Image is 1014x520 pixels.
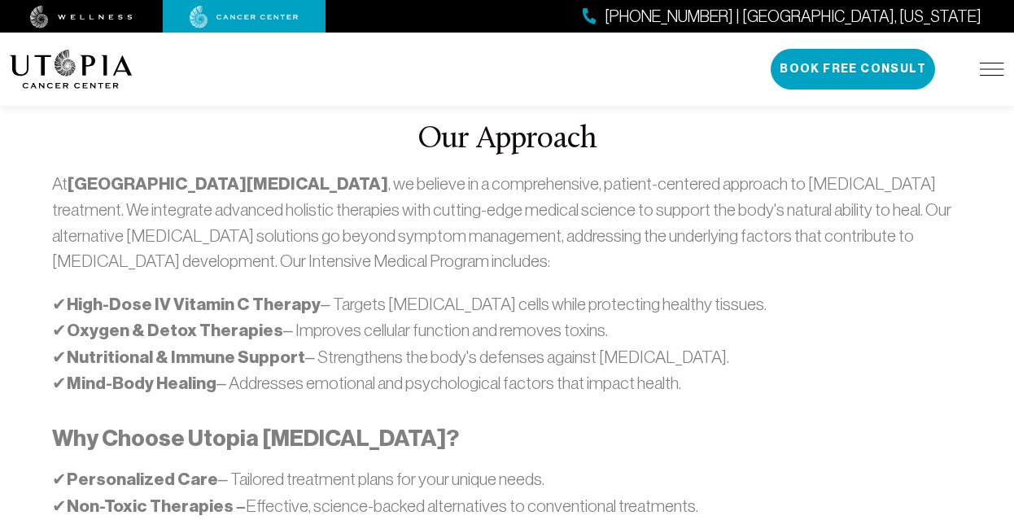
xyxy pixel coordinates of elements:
[980,63,1004,76] img: icon-hamburger
[67,320,283,341] strong: Oxygen & Detox Therapies
[67,347,305,368] strong: Nutritional & Immune Support
[190,6,299,28] img: cancer center
[583,5,981,28] a: [PHONE_NUMBER] | [GEOGRAPHIC_DATA], [US_STATE]
[52,123,962,157] h2: Our Approach
[605,5,981,28] span: [PHONE_NUMBER] | [GEOGRAPHIC_DATA], [US_STATE]
[67,496,246,517] strong: Non-Toxic Therapies –
[771,49,935,90] button: Book Free Consult
[67,469,218,490] strong: Personalized Care
[52,425,459,452] strong: Why Choose Utopia [MEDICAL_DATA]?
[67,294,321,315] strong: High-Dose IV Vitamin C Therapy
[68,173,388,194] strong: [GEOGRAPHIC_DATA][MEDICAL_DATA]
[30,6,133,28] img: wellness
[67,373,216,394] strong: Mind-Body Healing
[52,291,962,397] p: ✔ – Targets [MEDICAL_DATA] cells while protecting healthy tissues. ✔ – Improves cellular function...
[52,171,962,274] p: At , we believe in a comprehensive, patient-centered approach to [MEDICAL_DATA] treatment. We int...
[10,50,133,89] img: logo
